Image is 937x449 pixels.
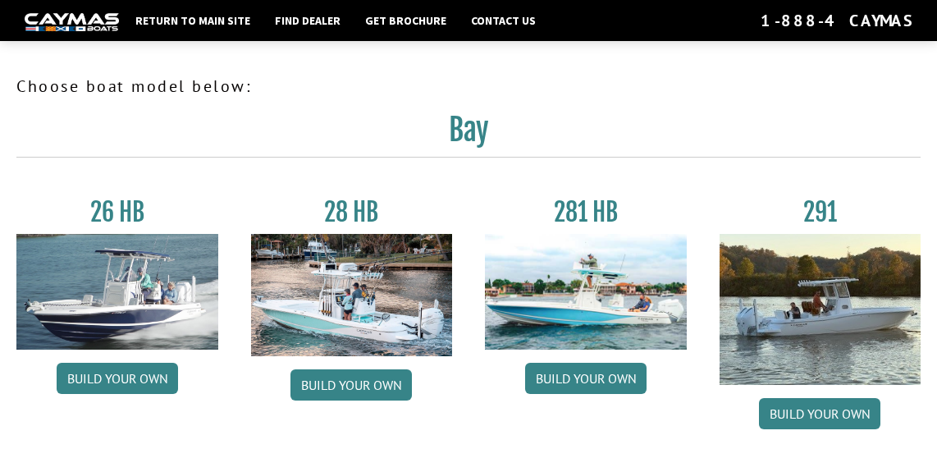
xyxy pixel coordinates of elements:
[251,197,453,227] h3: 28 HB
[25,13,119,30] img: white-logo-c9c8dbefe5ff5ceceb0f0178aa75bf4bb51f6bca0971e226c86eb53dfe498488.png
[485,234,687,350] img: 28-hb-twin.jpg
[761,10,912,31] div: 1-888-4CAYMAS
[463,10,544,31] a: Contact Us
[16,234,218,350] img: 26_new_photo_resized.jpg
[720,197,921,227] h3: 291
[525,363,647,394] a: Build your own
[357,10,455,31] a: Get Brochure
[57,363,178,394] a: Build your own
[16,112,921,158] h2: Bay
[290,369,412,401] a: Build your own
[485,197,687,227] h3: 281 HB
[16,197,218,227] h3: 26 HB
[720,234,921,385] img: 291_Thumbnail.jpg
[16,74,921,99] p: Choose boat model below:
[127,10,258,31] a: Return to main site
[251,234,453,356] img: 28_hb_thumbnail_for_caymas_connect.jpg
[759,398,880,429] a: Build your own
[267,10,349,31] a: Find Dealer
